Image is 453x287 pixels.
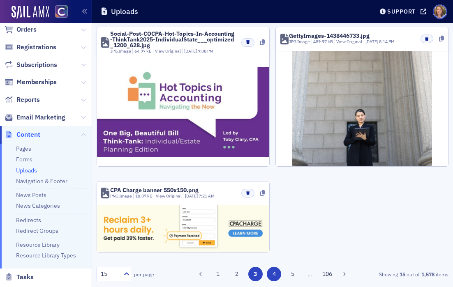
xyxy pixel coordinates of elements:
[101,270,119,278] div: 15
[16,95,40,104] span: Reports
[211,267,225,281] button: 1
[5,113,65,122] a: Email Marketing
[248,267,263,281] button: 3
[16,78,57,87] span: Memberships
[420,271,436,278] strong: 1,578
[289,33,370,39] div: GettyImages-1438446733.jpg
[336,39,362,44] a: View Original
[16,177,67,185] a: Navigation & Footer
[16,156,32,163] a: Forms
[110,31,236,48] div: Social-Post-COCPA-Hot-Topics-In-Accounting-ThinkTank2025-IndividualState___optimized_1200_628.jpg
[110,193,132,200] div: PNG Image
[16,241,60,248] a: Resource Library
[320,267,335,281] button: 106
[55,5,68,18] img: SailAMX
[16,60,57,69] span: Subscriptions
[5,95,40,104] a: Reports
[16,216,41,224] a: Redirects
[229,267,244,281] button: 2
[185,193,199,199] span: [DATE]
[110,187,199,193] div: CPA Charge banner 550x150.png
[156,193,182,199] a: View Original
[16,167,37,174] a: Uploads
[184,48,198,54] span: [DATE]
[134,271,154,278] label: per page
[289,39,310,45] div: JPG Image
[365,39,379,44] span: [DATE]
[198,48,213,54] span: 9:08 PM
[433,5,447,19] span: Profile
[16,227,58,234] a: Redirect Groups
[16,130,40,139] span: Content
[5,78,57,87] a: Memberships
[16,25,37,34] span: Orders
[304,271,316,278] span: …
[5,60,57,69] a: Subscriptions
[286,267,300,281] button: 5
[5,43,56,52] a: Registrations
[199,193,215,199] span: 7:21 AM
[110,48,131,55] div: JPG Image
[16,252,76,259] a: Resource Library Types
[379,39,395,44] span: 8:14 PM
[16,145,31,152] a: Pages
[5,130,40,139] a: Content
[5,25,37,34] a: Orders
[337,271,449,278] div: Showing out of items
[16,113,65,122] span: Email Marketing
[133,193,153,200] div: 18.07 kB
[155,48,181,54] a: View Original
[387,8,416,15] div: Support
[5,273,34,282] a: Tasks
[12,6,49,19] img: SailAMX
[16,191,46,199] a: News Posts
[398,271,407,278] strong: 15
[16,43,56,52] span: Registrations
[132,48,152,55] div: 64.97 kB
[111,7,138,16] h1: Uploads
[267,267,281,281] button: 4
[49,5,68,19] a: View Homepage
[16,202,60,209] a: News Categories
[16,273,34,282] span: Tasks
[312,39,333,45] div: 489.97 kB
